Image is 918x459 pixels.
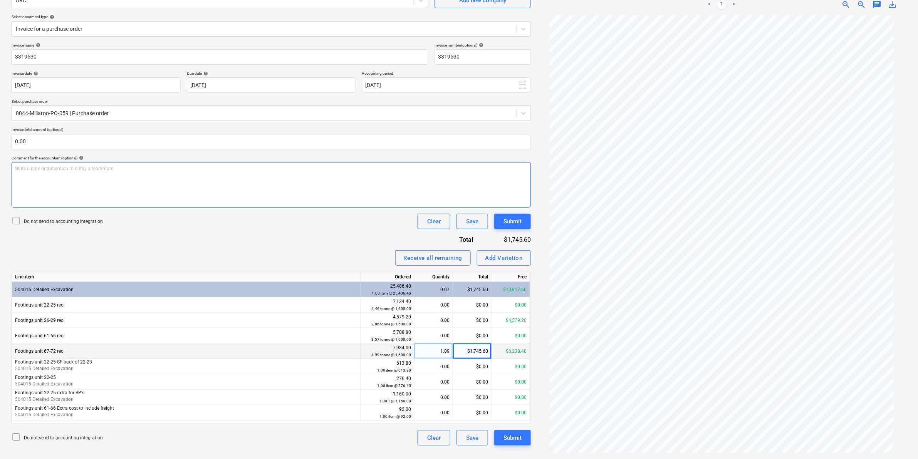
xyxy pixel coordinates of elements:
div: Save [466,216,478,226]
div: $0.00 [453,374,492,390]
small: 4.99 tonne @ 1,600.00 [371,353,411,357]
div: Select document type [12,14,531,19]
button: Add Variation [477,250,531,266]
p: Accounting period [362,71,531,77]
div: $1,745.60 [485,235,531,244]
div: 0.00 [418,359,450,374]
div: Comment for the accountant (optional) [12,156,531,161]
div: Invoice name [12,43,428,48]
div: $0.00 [453,390,492,405]
span: 504015 Detailed Excavation [15,381,74,387]
button: Save [456,214,488,229]
div: Due date [187,71,356,76]
div: Invoice date [12,71,181,76]
div: 613.80 [364,360,411,374]
button: Submit [494,430,531,446]
span: help [48,15,54,19]
div: Save [466,433,478,443]
span: Footings unit 61-66 Extra cost to include freight [15,405,114,411]
small: 1.00 item @ 25,406.40 [372,291,411,295]
span: help [77,156,84,160]
div: Footings unit 67-72 reo [12,343,361,359]
div: $6,238.40 [492,343,530,359]
div: $10,817.60 [492,282,530,297]
div: 276.40 [364,375,411,389]
div: 4,579.20 [364,313,411,328]
p: Invoice total amount (optional) [12,127,531,134]
div: Line-item [12,272,361,282]
div: $0.00 [492,359,530,374]
div: Ordered [361,272,415,282]
div: Add Variation [485,253,523,263]
div: $1,745.60 [453,282,492,297]
p: Select purchase order [12,99,531,106]
input: Invoice number [435,49,531,65]
span: Footings unit 22-25 extra for BP's [15,390,84,395]
small: 3.57 tonne @ 1,600.00 [371,337,411,342]
div: Invoice number (optional) [435,43,531,48]
input: Invoice name [12,49,428,65]
div: $4,579.20 [492,313,530,328]
button: Submit [494,214,531,229]
div: 1,160.00 [364,390,411,405]
div: Clear [427,216,441,226]
span: help [202,71,208,76]
div: Receive all remaining [404,253,462,263]
div: 5,708.80 [364,329,411,343]
small: 1.00 item @ 276.40 [377,384,411,388]
div: Total [431,235,485,244]
div: 7,134.40 [364,298,411,312]
div: Free [492,272,530,282]
button: Clear [418,430,450,446]
div: 25,406.40 [364,283,411,297]
div: $1,745.60 [453,343,492,359]
button: Clear [418,214,450,229]
p: Do not send to accounting integration [24,218,103,225]
div: $0.00 [453,313,492,328]
span: 504015 Detailed Excavation [15,366,74,371]
span: help [32,71,38,76]
span: help [34,43,40,47]
div: $0.00 [453,297,492,313]
small: 1.00 item @ 613.80 [377,368,411,372]
div: $0.00 [453,359,492,374]
div: Submit [503,216,522,226]
div: $0.00 [492,405,530,420]
div: 1.09 [418,343,450,359]
div: $0.00 [492,390,530,405]
div: 0.00 [418,328,450,343]
div: 0.00 [418,405,450,420]
button: Receive all remaining [395,250,471,266]
div: 0.00 [418,374,450,390]
div: $0.00 [453,405,492,420]
span: Footings unit 22-25 SF back of 22-23 [15,359,92,365]
div: Footings unit 22-25 reo [12,297,361,313]
div: Submit [503,433,522,443]
small: 2.86 tonne @ 1,600.00 [371,322,411,326]
span: 504015 Detailed Excavation [15,287,74,292]
div: Footings unit 26-29 reo [12,313,361,328]
small: 1.00 T @ 1,160.00 [379,399,411,403]
div: 0.00 [418,297,450,313]
div: Quantity [415,272,453,282]
div: $0.00 [492,374,530,390]
div: 0.00 [418,313,450,328]
input: Invoice date not specified [12,77,181,93]
input: Due date not specified [187,77,356,93]
p: Do not send to accounting integration [24,435,103,441]
small: 4.46 tonne @ 1,600.00 [371,307,411,311]
div: 0.00 [418,390,450,405]
span: 504015 Detailed Excavation [15,397,74,402]
div: $0.00 [492,297,530,313]
div: 7,984.00 [364,344,411,358]
div: Footings unit 61-66 reo [12,328,361,343]
div: $0.00 [492,328,530,343]
small: 1.00 item @ 92.00 [379,414,411,419]
div: Clear [427,433,441,443]
span: help [477,43,483,47]
div: Total [453,272,492,282]
span: 504015 Detailed Excavation [15,412,74,417]
input: Invoice total amount (optional) [12,134,531,149]
div: 0.07 [418,282,450,297]
div: 92.00 [364,406,411,420]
